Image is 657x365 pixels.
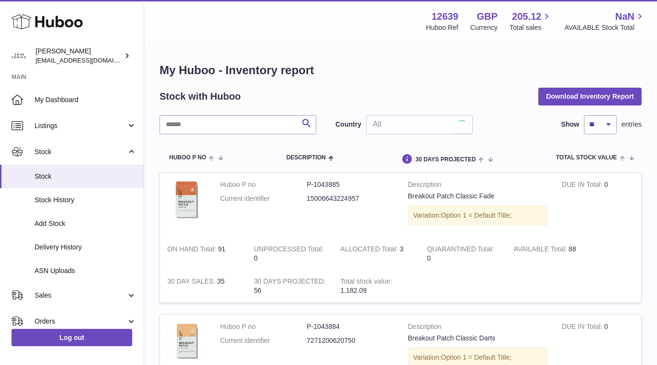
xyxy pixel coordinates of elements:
[220,322,307,331] dt: Huboo P no
[340,277,392,287] strong: Total stock value
[335,120,361,129] label: Country
[615,10,634,23] span: NaN
[408,206,547,225] div: Variation:
[12,329,132,346] a: Log out
[35,291,126,300] span: Sales
[286,155,326,161] span: Description
[307,194,393,203] dd: 15006643224957
[36,47,122,65] div: [PERSON_NAME]
[35,172,136,181] span: Stock
[426,23,459,32] div: Huboo Ref
[220,336,307,345] dt: Current identifier
[471,23,498,32] div: Currency
[35,219,136,228] span: Add Stock
[427,245,494,255] strong: QUARANTINED Total
[408,334,547,343] div: Breakout Patch Classic Darts
[555,173,641,237] td: 0
[167,180,206,220] img: product image
[307,180,393,189] dd: P-1043885
[254,245,323,255] strong: UNPROCESSED Total
[562,323,604,333] strong: DUE IN Total
[35,196,136,205] span: Stock History
[562,181,604,191] strong: DUE IN Total
[441,353,512,361] span: Option 1 = Default Title;
[509,23,552,32] span: Total sales
[220,180,307,189] dt: Huboo P no
[507,237,593,270] td: 88
[36,56,141,64] span: [EMAIL_ADDRESS][DOMAIN_NAME]
[167,277,217,287] strong: 30 DAY SALES
[35,121,126,130] span: Listings
[220,194,307,203] dt: Current identifier
[12,49,26,63] img: admin@skinchoice.com
[408,322,547,334] strong: Description
[160,237,247,270] td: 91
[167,322,206,361] img: product image
[247,237,333,270] td: 0
[538,88,642,105] button: Download Inventory Report
[35,317,126,326] span: Orders
[160,90,241,103] h2: Stock with Huboo
[35,147,126,156] span: Stock
[477,10,497,23] strong: GBP
[408,192,547,201] div: Breakout Patch Classic Fade
[556,155,617,161] span: Total stock value
[408,180,547,192] strong: Description
[254,277,325,287] strong: 30 DAYS PROJECTED
[415,156,476,163] span: 30 DAYS PROJECTED
[169,155,206,161] span: Huboo P no
[564,10,645,32] a: NaN AVAILABLE Stock Total
[561,120,579,129] label: Show
[514,245,569,255] strong: AVAILABLE Total
[35,266,136,275] span: ASN Uploads
[564,23,645,32] span: AVAILABLE Stock Total
[432,10,459,23] strong: 12639
[307,322,393,331] dd: P-1043884
[35,95,136,104] span: My Dashboard
[441,211,512,219] span: Option 1 = Default Title;
[35,243,136,252] span: Delivery History
[307,336,393,345] dd: 7271200620750
[247,270,333,302] td: 56
[621,120,642,129] span: entries
[427,254,431,262] span: 0
[340,287,367,294] span: 1,182.09
[160,63,642,78] h1: My Huboo - Inventory report
[512,10,541,23] span: 205.12
[333,237,420,270] td: 3
[340,245,399,255] strong: ALLOCATED Total
[509,10,552,32] a: 205.12 Total sales
[167,245,218,255] strong: ON HAND Total
[160,270,247,302] td: 35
